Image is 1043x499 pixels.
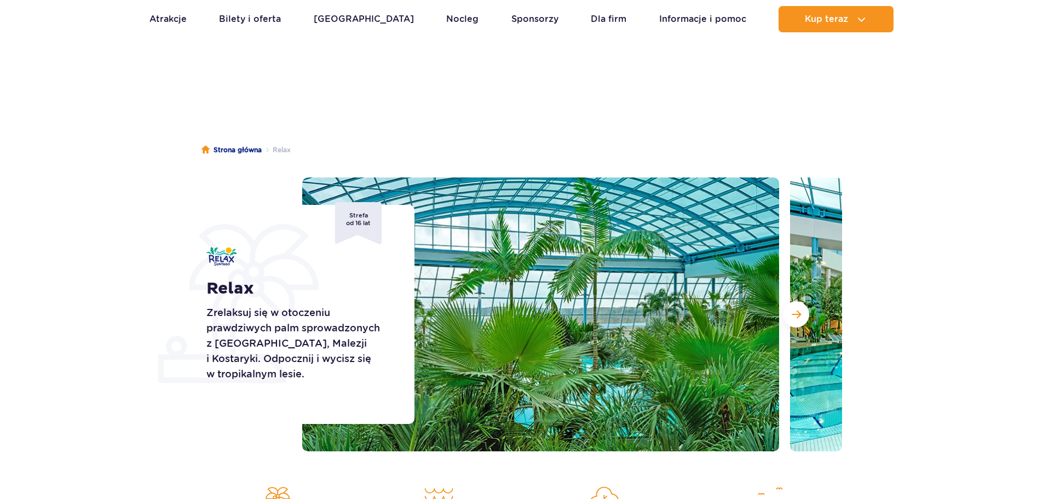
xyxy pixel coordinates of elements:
a: Nocleg [446,6,479,32]
span: Strefa od 16 lat [335,202,382,244]
a: [GEOGRAPHIC_DATA] [314,6,414,32]
a: Informacje i pomoc [659,6,746,32]
a: Atrakcje [149,6,187,32]
a: Bilety i oferta [219,6,281,32]
p: Zrelaksuj się w otoczeniu prawdziwych palm sprowadzonych z [GEOGRAPHIC_DATA], Malezji i Kostaryki... [206,305,390,382]
h1: Relax [206,279,390,299]
a: Strona główna [201,145,262,156]
button: Kup teraz [779,6,894,32]
a: Dla firm [591,6,626,32]
button: Następny slajd [783,301,809,328]
img: Relax [206,247,237,266]
a: Sponsorzy [511,6,558,32]
span: Kup teraz [805,14,848,24]
li: Relax [262,145,291,156]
